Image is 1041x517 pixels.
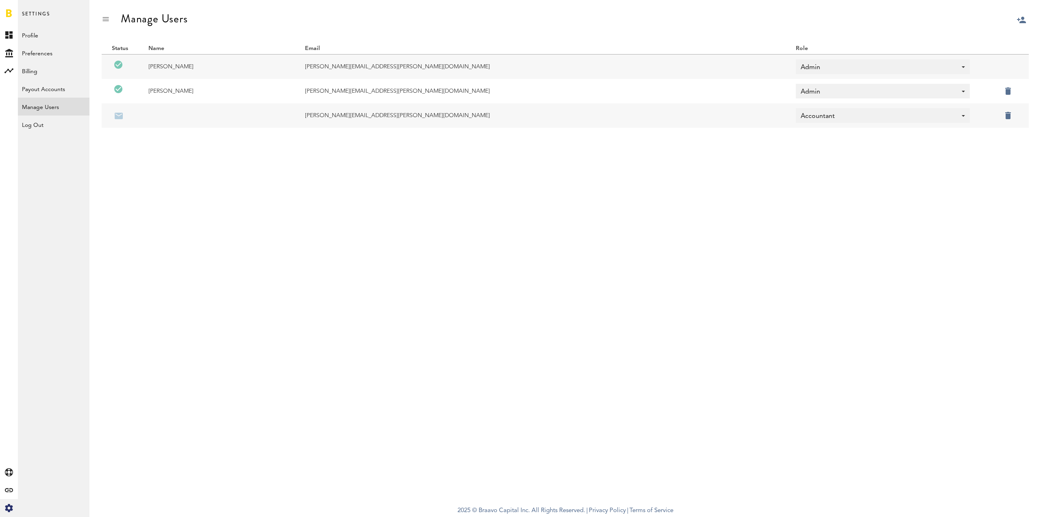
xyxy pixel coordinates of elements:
th: Status [102,39,138,54]
a: Billing [18,62,89,80]
td: [PERSON_NAME][EMAIL_ADDRESS][PERSON_NAME][DOMAIN_NAME] [295,54,786,79]
th: Role [786,39,980,54]
span: Accountant [801,109,957,123]
th: Name [138,39,295,54]
span: 2025 © Braavo Capital Inc. All Rights Reserved. [457,505,585,517]
div: Log Out [18,116,89,130]
span: Settings [22,9,50,26]
iframe: Opens a widget where you can find more information [978,493,1033,513]
td: [PERSON_NAME] [138,79,295,103]
a: Manage Users [18,98,89,116]
a: Profile [18,26,89,44]
a: Privacy Policy [589,508,626,514]
a: Preferences [18,44,89,62]
span: Admin [801,61,957,74]
div: Manage Users [121,12,188,25]
td: [PERSON_NAME] [138,54,295,79]
th: Email [295,39,786,54]
td: [PERSON_NAME][EMAIL_ADDRESS][PERSON_NAME][DOMAIN_NAME] [295,79,786,103]
span: Admin [801,85,957,99]
td: [PERSON_NAME][EMAIL_ADDRESS][PERSON_NAME][DOMAIN_NAME] [295,103,786,128]
a: Terms of Service [629,508,673,514]
a: Payout Accounts [18,80,89,98]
